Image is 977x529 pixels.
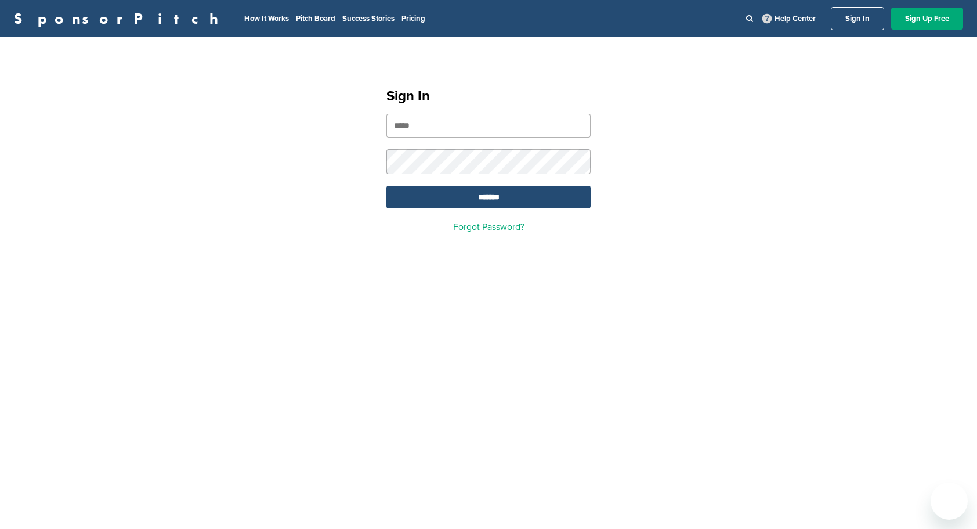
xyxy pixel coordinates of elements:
iframe: Button to launch messaging window [931,483,968,520]
a: SponsorPitch [14,11,226,26]
a: How It Works [244,14,289,23]
a: Sign In [831,7,884,30]
a: Pitch Board [296,14,335,23]
a: Sign Up Free [891,8,963,30]
a: Forgot Password? [453,221,524,233]
h1: Sign In [386,86,591,107]
a: Success Stories [342,14,395,23]
a: Pricing [401,14,425,23]
a: Help Center [760,12,818,26]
